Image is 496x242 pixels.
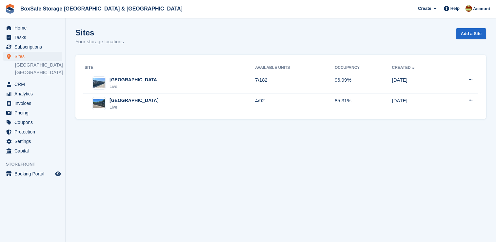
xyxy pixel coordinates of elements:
th: Site [83,63,255,73]
a: [GEOGRAPHIC_DATA] [15,70,62,76]
a: menu [3,146,62,155]
p: Your storage locations [75,38,124,46]
a: menu [3,108,62,117]
td: [DATE] [392,73,446,93]
div: [GEOGRAPHIC_DATA] [109,76,159,83]
a: menu [3,33,62,42]
span: Coupons [14,118,54,127]
span: Account [473,6,490,12]
a: menu [3,42,62,51]
td: 7/182 [255,73,335,93]
a: Add a Site [456,28,486,39]
span: Protection [14,127,54,136]
a: menu [3,169,62,178]
a: menu [3,80,62,89]
span: Create [418,5,431,12]
span: Home [14,23,54,32]
span: Help [450,5,460,12]
div: [GEOGRAPHIC_DATA] [109,97,159,104]
img: Image of Christchurch site [93,78,105,88]
span: Pricing [14,108,54,117]
td: [DATE] [392,93,446,114]
a: menu [3,137,62,146]
a: menu [3,89,62,98]
img: Image of Portland site [93,99,105,109]
div: Live [109,83,159,90]
span: Capital [14,146,54,155]
a: menu [3,127,62,136]
h1: Sites [75,28,124,37]
td: 4/92 [255,93,335,114]
th: Occupancy [335,63,392,73]
a: BoxSafe Storage [GEOGRAPHIC_DATA] & [GEOGRAPHIC_DATA] [18,3,185,14]
td: 85.31% [335,93,392,114]
span: Invoices [14,99,54,108]
td: 96.99% [335,73,392,93]
a: [GEOGRAPHIC_DATA] [15,62,62,68]
th: Available Units [255,63,335,73]
a: menu [3,23,62,32]
a: Preview store [54,170,62,178]
span: Storefront [6,161,65,168]
a: menu [3,118,62,127]
span: Subscriptions [14,42,54,51]
span: Settings [14,137,54,146]
a: menu [3,99,62,108]
span: CRM [14,80,54,89]
span: Analytics [14,89,54,98]
img: stora-icon-8386f47178a22dfd0bd8f6a31ec36ba5ce8667c1dd55bd0f319d3a0aa187defe.svg [5,4,15,14]
a: menu [3,52,62,61]
a: Created [392,65,416,70]
span: Booking Portal [14,169,54,178]
div: Live [109,104,159,111]
img: Kim [466,5,472,12]
span: Sites [14,52,54,61]
span: Tasks [14,33,54,42]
